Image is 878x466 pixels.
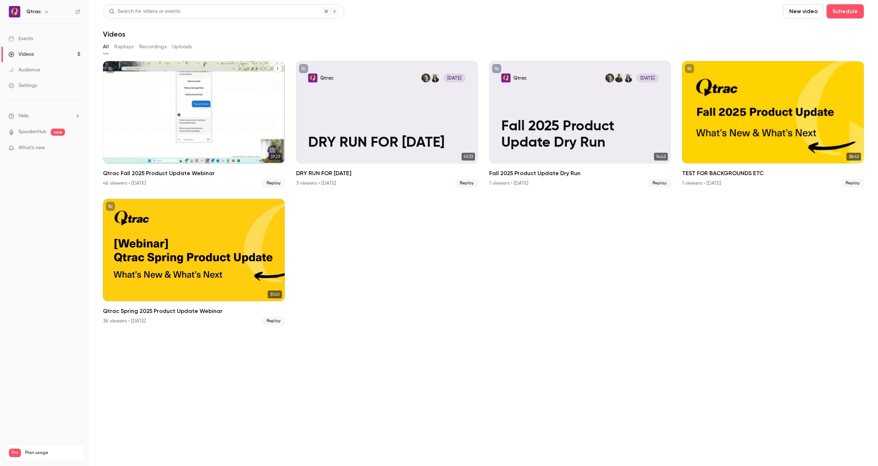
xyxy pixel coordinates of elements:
[624,74,633,83] img: Laura Simonson
[299,64,308,73] button: unpublished
[421,74,431,83] img: Yoni Lavi
[72,145,80,151] iframe: Noticeable Trigger
[25,450,80,456] span: Plan usage
[846,153,861,161] span: 38:43
[513,75,527,81] p: Qtrac
[296,61,478,188] li: DRY RUN FOR TOMORROW
[489,61,671,188] li: Fall 2025 Product Update Dry Run
[456,179,478,188] span: Replay
[308,135,465,151] p: DRY RUN FOR [DATE]
[9,51,34,58] div: Videos
[489,180,528,187] div: 1 viewers • [DATE]
[783,4,824,18] button: New video
[296,169,478,178] h2: DRY RUN FOR [DATE]
[51,129,65,136] span: new
[103,30,125,38] h1: Videos
[501,74,511,83] img: Fall 2025 Product Update Dry Run
[682,169,864,178] h2: TEST FOR BACKGROUNDS ETC
[320,75,333,81] p: Qtrac
[654,153,668,161] span: 14:43
[18,112,29,120] span: Help
[18,144,45,152] span: What's new
[841,179,864,188] span: Replay
[682,61,864,188] li: TEST FOR BACKGROUNDS ETC
[462,153,475,161] span: 41:33
[103,41,109,53] button: All
[685,64,694,73] button: unpublished
[605,74,615,83] img: Yoni Lavi
[262,317,285,325] span: Replay
[139,41,167,53] button: Recordings
[615,74,624,83] img: Anthony Grady
[827,4,864,18] button: Schedule
[103,169,285,178] h2: Qtrac Fall 2025 Product Update Webinar
[106,202,115,211] button: unpublished
[103,307,285,315] h2: Qtrac Spring 2025 Product Update Webinar
[103,61,285,188] li: Qtrac Fall 2025 Product Update Webinar
[492,64,501,73] button: unpublished
[489,169,671,178] h2: Fall 2025 Product Update Dry Run
[9,449,21,457] span: Pro
[103,4,864,462] section: Videos
[103,199,285,325] a: 31:50Qtrac Spring 2025 Product Update Webinar36 viewers • [DATE]Replay
[648,179,671,188] span: Replay
[103,199,285,325] li: Qtrac Spring 2025 Product Update Webinar
[489,61,671,188] a: Fall 2025 Product Update Dry RunQtracLaura SimonsonAnthony GradyYoni Lavi[DATE]Fall 2025 Product ...
[103,61,285,188] a: 37:23Qtrac Fall 2025 Product Update Webinar46 viewers • [DATE]Replay
[9,6,20,17] img: Qtrac
[103,180,146,187] div: 46 viewers • [DATE]
[268,153,282,161] span: 37:23
[296,180,336,187] div: 3 viewers • [DATE]
[103,318,146,325] div: 36 viewers • [DATE]
[9,112,80,120] li: help-dropdown-opener
[172,41,192,53] button: Uploads
[501,118,659,151] p: Fall 2025 Product Update Dry Run
[268,291,282,298] span: 31:50
[308,74,317,83] img: DRY RUN FOR TOMORROW
[296,61,478,188] a: DRY RUN FOR TOMORROWQtracLaura SimonsonYoni Lavi[DATE]DRY RUN FOR [DATE]41:33DRY RUN FOR [DATE]3 ...
[682,180,721,187] div: 1 viewers • [DATE]
[18,128,47,136] a: SpeakerHub
[637,74,659,83] span: [DATE]
[114,41,133,53] button: Replays
[9,82,37,89] div: Settings
[262,179,285,188] span: Replay
[109,8,180,15] div: Search for videos or events
[26,8,41,15] h6: Qtrac
[9,35,33,42] div: Events
[9,66,40,74] div: Audience
[103,61,864,325] ul: Videos
[682,61,864,188] a: 38:43TEST FOR BACKGROUNDS ETC1 viewers • [DATE]Replay
[106,64,115,73] button: unpublished
[443,74,465,83] span: [DATE]
[431,74,440,83] img: Laura Simonson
